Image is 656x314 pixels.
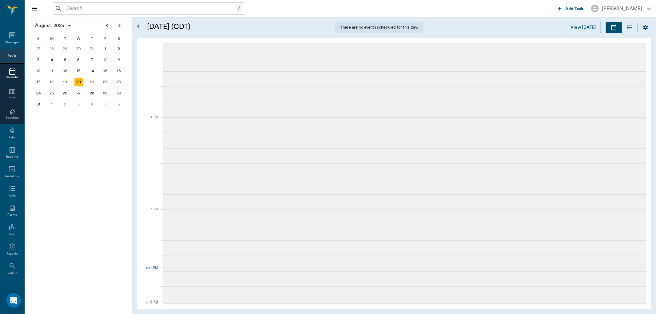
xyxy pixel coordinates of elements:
[114,78,123,86] div: Saturday, August 23, 2025
[88,89,96,97] div: Thursday, August 28, 2025
[147,22,308,32] h5: [DATE] (CDT)
[566,22,601,33] button: View [DATE]
[6,252,18,256] div: Reports
[74,56,83,64] div: Wednesday, August 6, 2025
[34,78,43,86] div: Sunday, August 17, 2025
[555,3,586,14] button: Add Task
[34,21,52,30] span: August
[101,78,110,86] div: Friday, August 22, 2025
[34,89,43,97] div: Sunday, August 24, 2025
[113,19,125,32] button: Next page
[34,67,43,75] div: Sunday, August 10, 2025
[142,299,158,305] div: 6 PM
[58,34,72,43] div: T
[6,293,21,308] div: Open Intercom Messenger
[101,45,110,53] div: Friday, August 1, 2025
[34,100,43,109] div: Sunday, August 31, 2025
[101,100,110,109] div: Friday, September 5, 2025
[114,67,123,75] div: Saturday, August 16, 2025
[142,114,158,129] div: 4 PM
[142,300,158,306] div: 6:00 PM
[112,34,125,43] div: S
[74,100,83,109] div: Wednesday, September 3, 2025
[88,56,96,64] div: Thursday, August 7, 2025
[32,34,45,43] div: S
[101,19,113,32] button: Previous page
[114,45,123,53] div: Saturday, August 2, 2025
[47,78,56,86] div: Monday, August 18, 2025
[114,100,123,109] div: Saturday, September 6, 2025
[7,271,18,276] div: Lookup
[52,21,66,30] span: 2025
[61,67,70,75] div: Tuesday, August 12, 2025
[88,100,96,109] div: Thursday, September 4, 2025
[88,78,96,86] div: Thursday, August 21, 2025
[5,40,19,45] div: Messages
[9,135,15,140] div: Labs
[602,5,642,12] div: [PERSON_NAME]
[99,34,112,43] div: F
[8,54,16,58] div: Appts
[74,67,83,75] div: Wednesday, August 13, 2025
[61,78,70,86] div: Tuesday, August 19, 2025
[47,67,56,75] div: Monday, August 11, 2025
[61,100,70,109] div: Tuesday, September 2, 2025
[101,67,110,75] div: Friday, August 15, 2025
[135,14,142,38] button: Open calendar
[114,89,123,97] div: Saturday, August 30, 2025
[236,4,242,13] div: /
[47,56,56,64] div: Monday, August 4, 2025
[74,89,83,97] div: Wednesday, August 27, 2025
[61,45,70,53] div: Tuesday, July 29, 2025
[47,100,56,109] div: Monday, September 1, 2025
[74,78,83,86] div: Today, Wednesday, August 20, 2025
[61,56,70,64] div: Tuesday, August 5, 2025
[45,34,59,43] div: M
[8,193,16,198] div: Tasks
[85,34,99,43] div: T
[88,45,96,53] div: Thursday, July 31, 2025
[101,56,110,64] div: Friday, August 8, 2025
[114,56,123,64] div: Saturday, August 9, 2025
[5,174,19,179] div: Inventory
[335,22,423,33] div: There are no events scheduled for this day.
[47,89,56,97] div: Monday, August 25, 2025
[61,89,70,97] div: Tuesday, August 26, 2025
[6,155,18,159] div: Imaging
[65,4,236,13] input: Search
[142,206,158,222] div: 5 PM
[34,45,43,53] div: Sunday, July 27, 2025
[47,45,56,53] div: Monday, July 28, 2025
[28,2,41,15] button: Close drawer
[34,56,43,64] div: Sunday, August 3, 2025
[32,19,75,32] button: August2025
[9,232,15,237] div: Staff
[88,67,96,75] div: Thursday, August 14, 2025
[7,213,17,217] div: Forms
[74,45,83,53] div: Wednesday, July 30, 2025
[101,89,110,97] div: Friday, August 29, 2025
[72,34,85,43] div: W
[586,3,656,14] button: [PERSON_NAME]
